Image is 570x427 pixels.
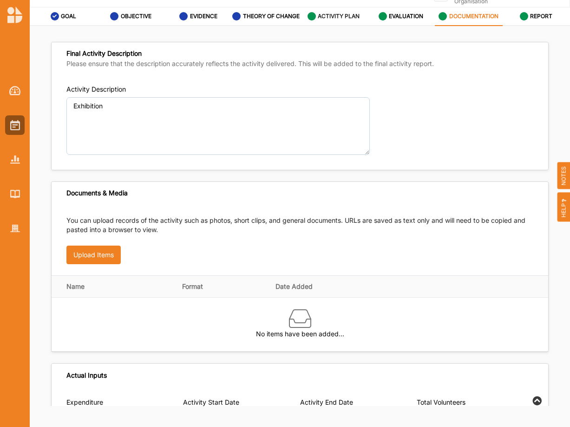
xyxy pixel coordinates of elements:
label: THEORY OF CHANGE [243,13,300,20]
label: No items have been added… [256,330,344,338]
div: Activity Description [66,85,126,94]
img: Reports [10,155,20,163]
img: logo [7,7,22,23]
div: Actual Inputs [66,371,107,380]
textarea: Exhibition [66,97,370,155]
button: Upload Items [66,246,121,264]
img: box [289,307,311,330]
label: Please ensure that the description accurately reflects the activity delivered. This will be added... [66,60,434,68]
label: ACTIVITY PLAN [318,13,360,20]
a: Library [5,184,25,204]
label: EVIDENCE [190,13,217,20]
p: You can upload records of the activity such as photos, short clips, and general documents. URLs a... [66,216,533,234]
div: Documents & Media [66,189,128,197]
th: Name [52,275,176,297]
label: OBJECTIVE [121,13,151,20]
a: Organisation [5,219,25,238]
label: EVALUATION [389,13,423,20]
label: Total Volunteers [417,398,524,407]
div: Final Activity Description [66,49,434,69]
label: Activity Start Date [183,398,239,407]
img: Organisation [10,225,20,233]
label: DOCUMENTATION [449,13,498,20]
a: Reports [5,150,25,169]
a: Activities [5,115,25,135]
th: Format [176,275,269,297]
label: REPORT [530,13,552,20]
th: Date Added [269,275,362,297]
img: Library [10,190,20,198]
a: Dashboard [5,81,25,100]
label: Expenditure [66,398,174,407]
img: Activities [10,120,20,130]
label: GOAL [61,13,76,20]
img: Dashboard [9,86,21,95]
label: Activity End Date [300,398,353,407]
